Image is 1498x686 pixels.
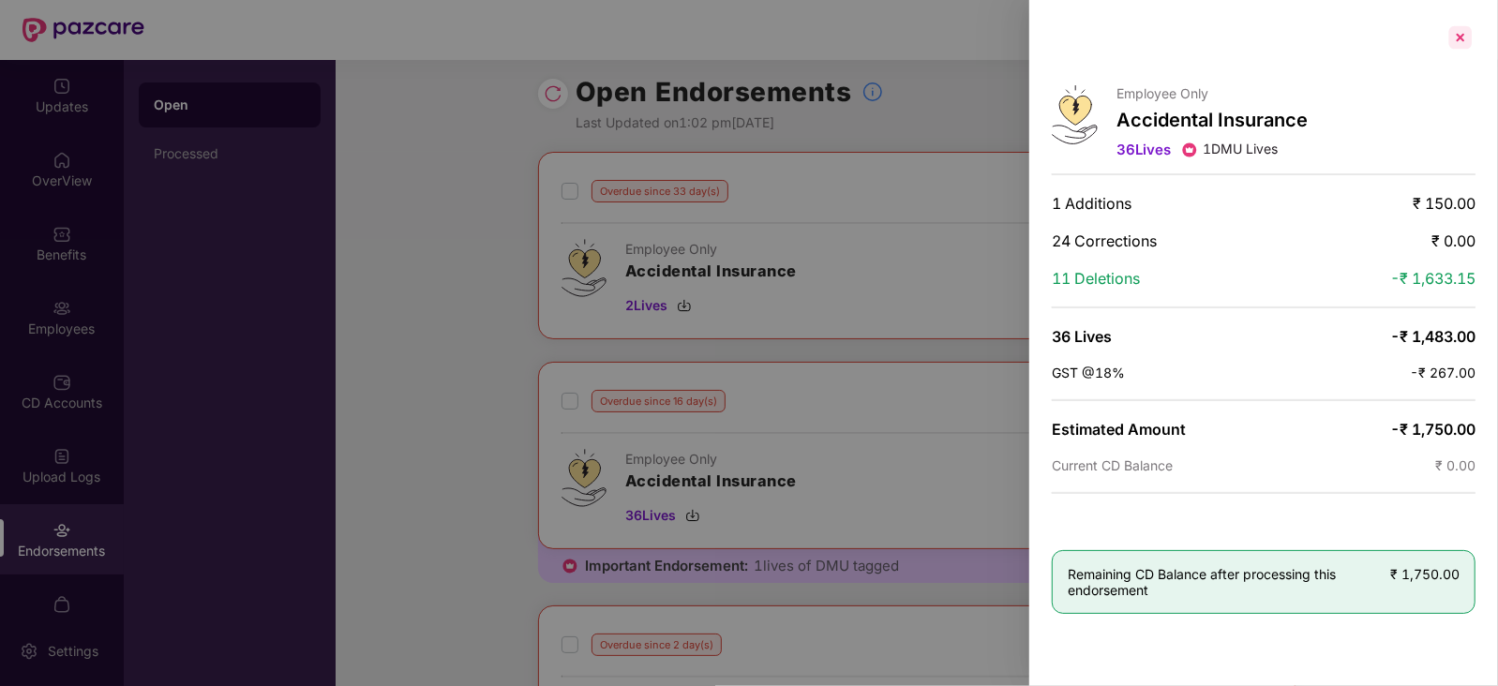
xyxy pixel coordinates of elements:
span: -₹ 1,750.00 [1390,420,1476,439]
span: ₹ 0.00 [1431,231,1476,250]
span: 36 Lives [1116,141,1171,158]
span: -₹ 1,483.00 [1390,327,1476,346]
span: 1 DMU Lives [1180,139,1278,159]
img: svg+xml;base64,PHN2ZyB4bWxucz0iaHR0cDovL3d3dy53My5vcmcvMjAwMC9zdmciIHdpZHRoPSI0OS4zMjEiIGhlaWdodD... [1052,85,1098,144]
span: Remaining CD Balance after processing this endorsement [1068,566,1390,598]
span: ₹ 0.00 [1435,457,1476,473]
span: -₹ 1,633.15 [1390,269,1476,288]
p: Accidental Insurance [1116,109,1308,131]
span: ₹ 1,750.00 [1390,566,1460,582]
p: Employee Only [1116,85,1308,101]
span: Current CD Balance [1052,457,1173,473]
img: icon [1180,141,1199,159]
span: GST @18% [1052,365,1125,380]
span: 24 Corrections [1052,231,1157,250]
span: 1 Additions [1052,194,1131,213]
span: 11 Deletions [1052,269,1140,288]
span: Estimated Amount [1052,420,1186,439]
span: ₹ 150.00 [1413,194,1476,213]
span: -₹ 267.00 [1410,365,1476,380]
span: 36 Lives [1052,327,1112,346]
